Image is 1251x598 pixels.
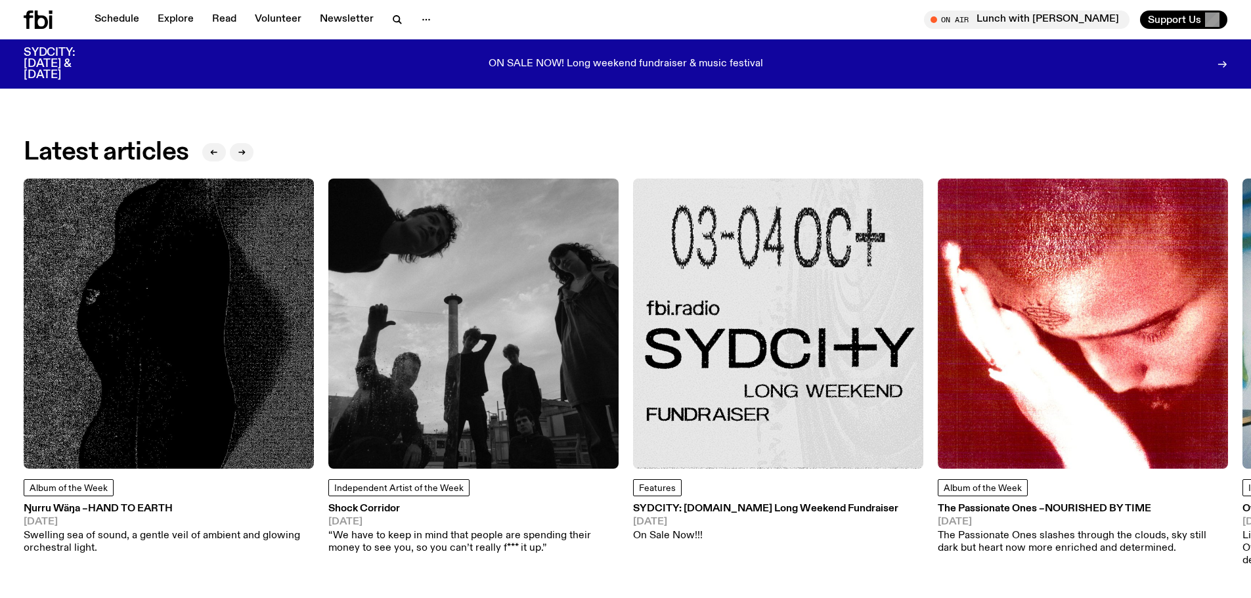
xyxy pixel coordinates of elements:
[24,179,314,469] img: An textured black shape upon a textured gray background
[24,504,314,514] h3: Ŋurru Wäŋa –
[328,530,619,555] p: “We have to keep in mind that people are spending their money to see you, so you can’t really f**...
[24,504,314,555] a: Ŋurru Wäŋa –Hand To Earth[DATE]Swelling sea of sound, a gentle veil of ambient and glowing orches...
[924,11,1130,29] button: On AirLunch with [PERSON_NAME]
[633,517,898,527] span: [DATE]
[1148,14,1201,26] span: Support Us
[334,484,464,493] span: Independent Artist of the Week
[30,484,108,493] span: Album of the Week
[489,58,763,70] p: ON SALE NOW! Long weekend fundraiser & music festival
[938,517,1228,527] span: [DATE]
[938,504,1228,555] a: The Passionate Ones –Nourished By Time[DATE]The Passionate Ones slashes through the clouds, sky s...
[938,179,1228,469] img: A grainy sepia red closeup of Nourished By Time's face. He is looking down, a very overexposed ha...
[938,530,1228,555] p: The Passionate Ones slashes through the clouds, sky still dark but heart now more enriched and de...
[938,479,1028,496] a: Album of the Week
[150,11,202,29] a: Explore
[938,504,1228,514] h3: The Passionate Ones –
[1140,11,1227,29] button: Support Us
[328,517,619,527] span: [DATE]
[24,479,114,496] a: Album of the Week
[204,11,244,29] a: Read
[639,484,676,493] span: Features
[944,484,1022,493] span: Album of the Week
[633,179,923,469] img: Black text on gray background. Reading top to bottom: 03-04 OCT. fbi.radio SYDCITY LONG WEEKEND F...
[633,530,898,542] p: On Sale Now!!!
[88,503,173,514] span: Hand To Earth
[87,11,147,29] a: Schedule
[633,504,898,542] a: SYDCITY: [DOMAIN_NAME] Long Weekend Fundraiser[DATE]On Sale Now!!!
[328,504,619,514] h3: Shock Corridor
[247,11,309,29] a: Volunteer
[24,47,108,81] h3: SYDCITY: [DATE] & [DATE]
[24,140,189,164] h2: Latest articles
[633,479,682,496] a: Features
[328,479,470,496] a: Independent Artist of the Week
[1045,503,1151,514] span: Nourished By Time
[24,530,314,555] p: Swelling sea of sound, a gentle veil of ambient and glowing orchestral light.
[312,11,382,29] a: Newsletter
[24,517,314,527] span: [DATE]
[633,504,898,514] h3: SYDCITY: [DOMAIN_NAME] Long Weekend Fundraiser
[328,504,619,555] a: Shock Corridor[DATE]“We have to keep in mind that people are spending their money to see you, so ...
[328,179,619,469] img: A black and white image of the six members of Shock Corridor, cast slightly in shadow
